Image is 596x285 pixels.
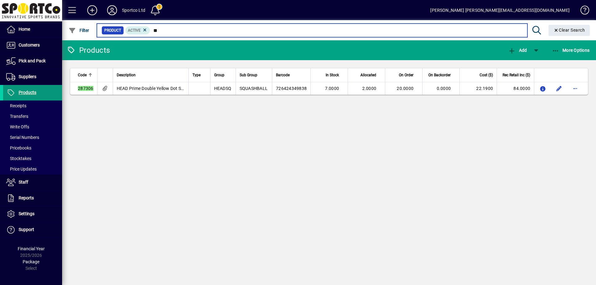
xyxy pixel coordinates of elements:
div: [PERSON_NAME] [PERSON_NAME][EMAIL_ADDRESS][DOMAIN_NAME] [430,5,570,15]
a: Reports [3,190,62,206]
span: 20.0000 [397,86,413,91]
span: Write Offs [6,124,29,129]
span: HEAD Prime Double Yellow Dot Squash Ball Dozen [117,86,216,91]
div: Description [117,72,185,78]
div: Sportco Ltd [122,5,145,15]
button: Clear [549,25,590,36]
div: Products [67,45,110,55]
div: Barcode [276,72,307,78]
span: Type [192,72,201,78]
span: Customers [19,42,40,47]
mat-chip: Activation Status: Active [125,26,150,34]
div: Sub Group [240,72,268,78]
span: 726424349838 [276,86,307,91]
div: Type [192,72,206,78]
span: 2.0000 [362,86,377,91]
td: 22.1900 [459,82,497,95]
button: Add [507,45,528,56]
button: More options [570,83,580,93]
button: Add [82,5,102,16]
span: Financial Year [18,246,45,251]
span: Receipts [6,103,26,108]
span: HEADSQ [214,86,232,91]
div: Allocated [352,72,382,78]
span: Stocktakes [6,156,31,161]
a: Settings [3,206,62,222]
span: Cost ($) [480,72,493,78]
span: Barcode [276,72,290,78]
span: Sub Group [240,72,257,78]
a: Pick and Pack [3,53,62,69]
span: Serial Numbers [6,135,39,140]
a: Home [3,22,62,37]
span: Pick and Pack [19,58,46,63]
div: Group [214,72,232,78]
span: Transfers [6,114,28,119]
span: SQUASHBALL [240,86,268,91]
span: More Options [552,48,590,53]
span: Home [19,27,30,32]
span: Support [19,227,34,232]
span: 7.0000 [325,86,339,91]
span: Description [117,72,136,78]
a: Staff [3,175,62,190]
a: Support [3,222,62,238]
span: Reports [19,195,34,200]
span: Staff [19,180,28,185]
a: Customers [3,38,62,53]
span: Active [128,28,141,33]
em: 287306 [78,86,93,91]
a: Price Updates [3,164,62,174]
span: Rec Retail Inc ($) [503,72,530,78]
td: 84.0000 [497,82,534,95]
span: Code [78,72,87,78]
span: Suppliers [19,74,36,79]
a: Serial Numbers [3,132,62,143]
a: Stocktakes [3,153,62,164]
span: Settings [19,211,34,216]
button: More Options [550,45,591,56]
span: Group [214,72,224,78]
span: Product [104,27,121,33]
button: Profile [102,5,122,16]
span: Price Updates [6,167,37,171]
a: Suppliers [3,69,62,85]
span: On Order [399,72,413,78]
a: Pricebooks [3,143,62,153]
button: Filter [67,25,91,36]
span: On Backorder [428,72,451,78]
div: In Stock [314,72,345,78]
a: Receipts [3,100,62,111]
a: Knowledge Base [576,1,588,21]
span: In Stock [326,72,339,78]
a: Transfers [3,111,62,122]
a: Write Offs [3,122,62,132]
div: On Order [389,72,419,78]
div: On Backorder [426,72,456,78]
span: Clear Search [553,28,585,33]
span: Products [19,90,36,95]
button: Edit [554,83,564,93]
span: Allocated [360,72,376,78]
span: Filter [69,28,89,33]
span: 0.0000 [437,86,451,91]
span: Add [508,48,527,53]
span: Pricebooks [6,145,31,150]
div: Code [78,72,93,78]
span: Package [23,259,39,264]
